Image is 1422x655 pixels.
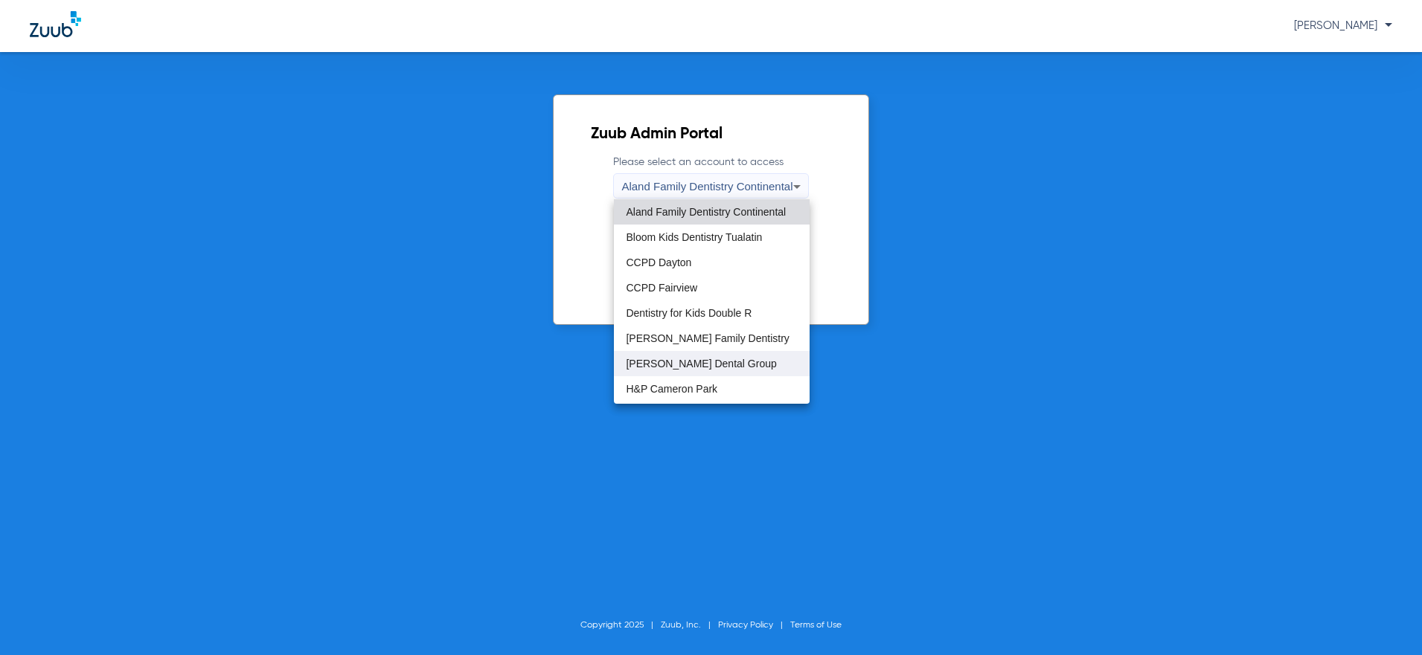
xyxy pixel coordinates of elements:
[626,333,789,343] span: [PERSON_NAME] Family Dentistry
[626,283,697,293] span: CCPD Fairview
[626,232,762,242] span: Bloom Kids Dentistry Tualatin
[626,358,776,369] span: [PERSON_NAME] Dental Group
[626,257,691,268] span: CCPD Dayton
[626,384,717,394] span: H&P Cameron Park
[626,207,786,217] span: Aland Family Dentistry Continental
[626,308,752,318] span: Dentistry for Kids Double R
